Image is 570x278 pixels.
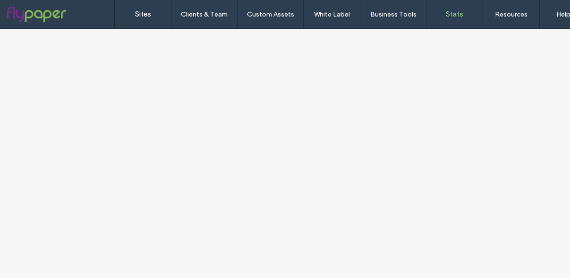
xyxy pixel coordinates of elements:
[135,10,151,18] label: Sites
[446,10,463,18] label: Stats
[247,10,294,18] label: Custom Assets
[370,10,417,18] label: Business Tools
[314,10,350,18] label: White Label
[181,10,228,18] label: Clients & Team
[495,10,527,18] label: Resources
